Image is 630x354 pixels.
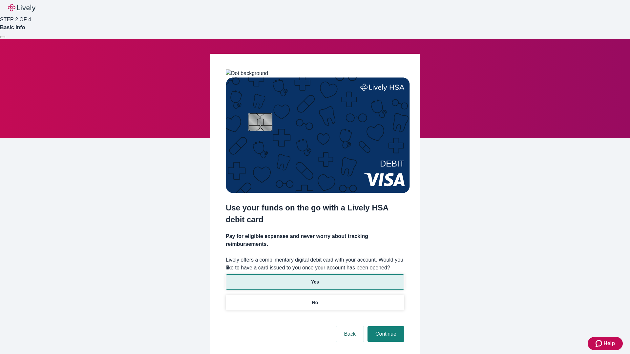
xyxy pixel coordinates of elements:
[226,77,410,193] img: Debit card
[226,295,404,310] button: No
[312,299,318,306] p: No
[588,337,623,350] button: Zendesk support iconHelp
[8,4,35,12] img: Lively
[603,340,615,347] span: Help
[311,279,319,285] p: Yes
[367,326,404,342] button: Continue
[336,326,364,342] button: Back
[596,340,603,347] svg: Zendesk support icon
[226,256,404,272] label: Lively offers a complimentary digital debit card with your account. Would you like to have a card...
[226,232,404,248] h4: Pay for eligible expenses and never worry about tracking reimbursements.
[226,202,404,226] h2: Use your funds on the go with a Lively HSA debit card
[226,274,404,290] button: Yes
[226,69,268,77] img: Dot background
